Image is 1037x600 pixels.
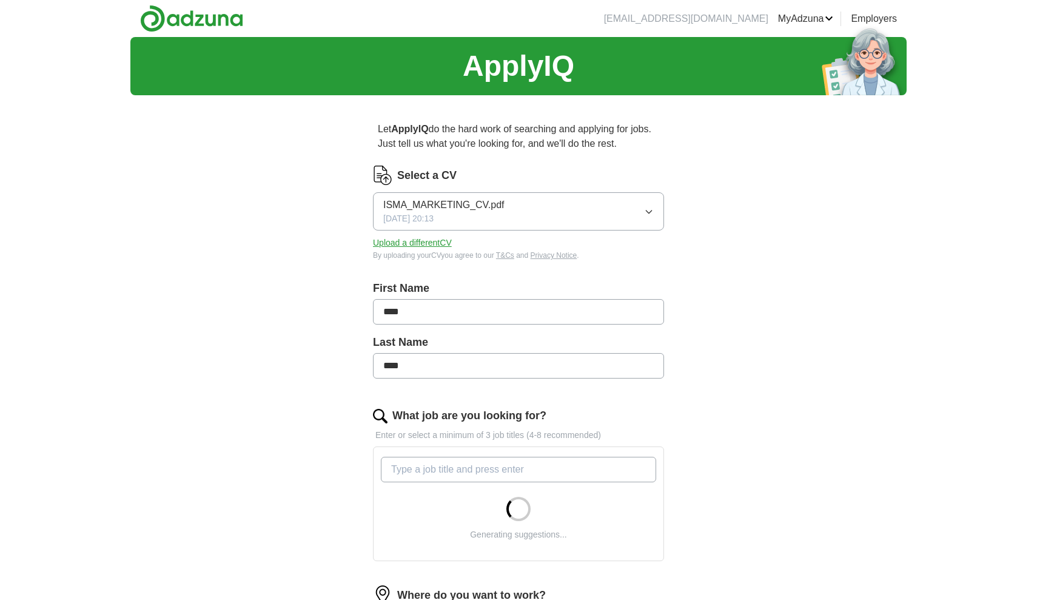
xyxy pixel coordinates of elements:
p: Enter or select a minimum of 3 job titles (4-8 recommended) [373,429,664,442]
div: By uploading your CV you agree to our and . [373,250,664,261]
a: MyAdzuna [778,12,834,26]
img: CV Icon [373,166,392,185]
button: ISMA_MARKETING_CV.pdf[DATE] 20:13 [373,192,664,231]
label: What job are you looking for? [392,408,546,424]
label: Select a CV [397,167,457,184]
div: Generating suggestions... [470,528,567,541]
a: Privacy Notice [531,251,577,260]
label: First Name [373,280,664,297]
li: [EMAIL_ADDRESS][DOMAIN_NAME] [604,12,768,26]
h1: ApplyIQ [463,44,574,88]
strong: ApplyIQ [391,124,428,134]
label: Last Name [373,334,664,351]
a: T&Cs [496,251,514,260]
img: Adzuna logo [140,5,243,32]
span: [DATE] 20:13 [383,212,434,225]
p: Let do the hard work of searching and applying for jobs. Just tell us what you're looking for, an... [373,117,664,156]
span: ISMA_MARKETING_CV.pdf [383,198,504,212]
a: Employers [851,12,897,26]
button: Upload a differentCV [373,237,452,249]
input: Type a job title and press enter [381,457,656,482]
img: search.png [373,409,388,423]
